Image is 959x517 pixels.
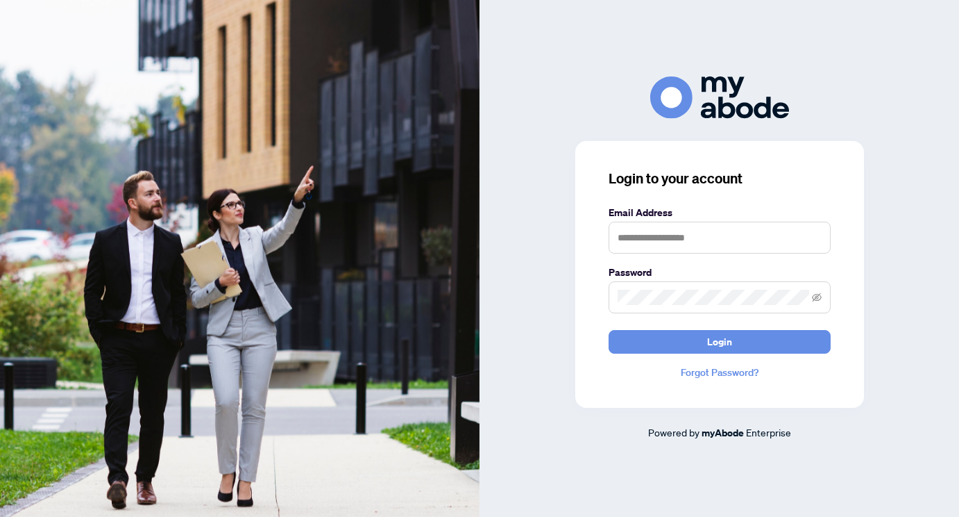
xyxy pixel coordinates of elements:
label: Email Address [609,205,831,220]
a: myAbode [702,425,744,441]
h3: Login to your account [609,169,831,188]
img: ma-logo [650,76,789,119]
span: Login [707,331,732,353]
span: Enterprise [746,426,791,438]
label: Password [609,265,831,280]
button: Login [609,330,831,354]
span: eye-invisible [812,293,822,302]
span: Powered by [648,426,699,438]
a: Forgot Password? [609,365,831,380]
